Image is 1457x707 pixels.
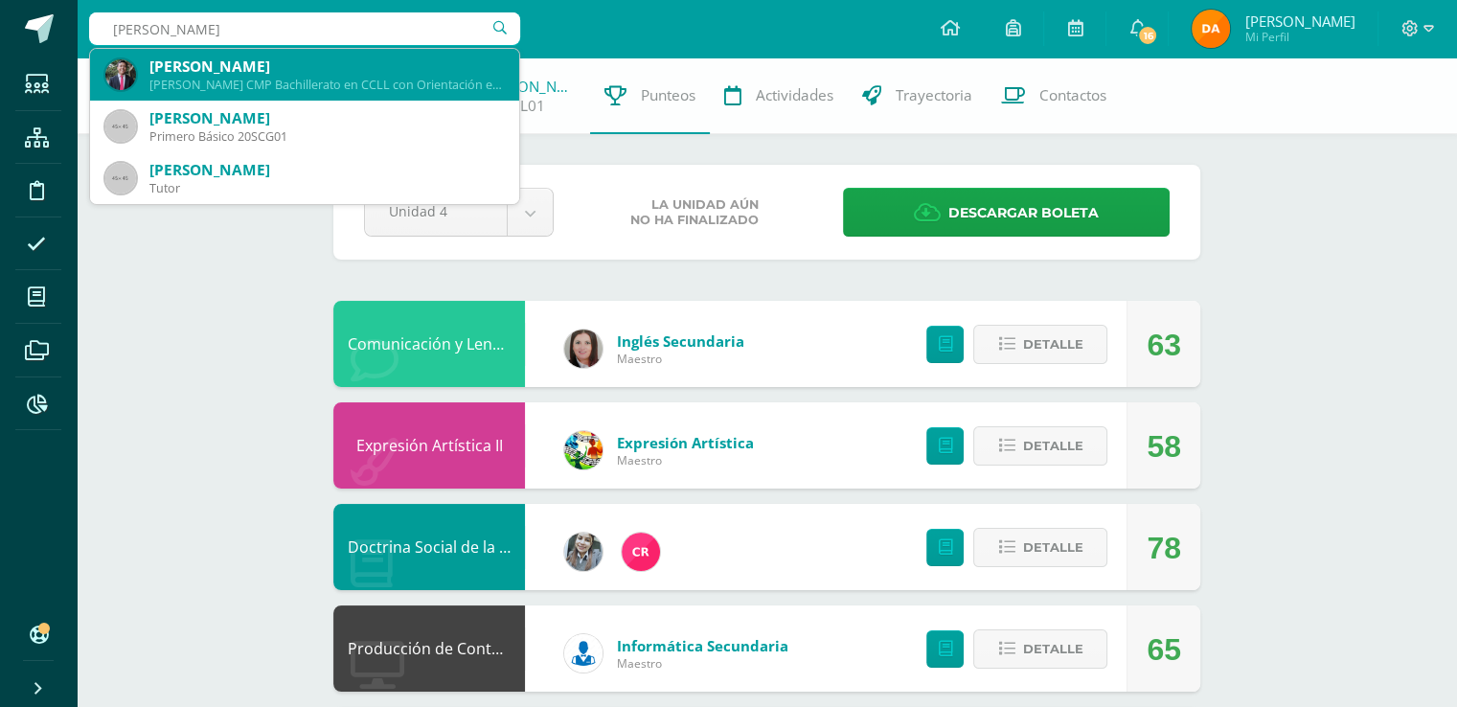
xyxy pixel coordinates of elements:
span: Punteos [641,85,695,105]
a: Producción de Contenidos Digitales [348,638,606,659]
a: Informática Secundaria [617,636,788,655]
a: Unidad 4 [365,189,553,236]
div: Expresión Artística II [333,402,525,489]
a: Punteos [590,57,710,134]
img: 3dbeebb784e2f6b0067a2aef981402e9.png [105,59,136,90]
div: [PERSON_NAME] [149,57,504,77]
div: Comunicación y Lenguaje L3 Inglés [333,301,525,387]
span: 16 [1137,25,1158,46]
span: Maestro [617,351,744,367]
a: Actividades [710,57,848,134]
span: Maestro [617,452,754,468]
a: Expresión Artística [617,433,754,452]
img: 45x45 [105,111,136,142]
a: Inglés Secundaria [617,331,744,351]
img: 159e24a6ecedfdf8f489544946a573f0.png [564,431,603,469]
div: Producción de Contenidos Digitales [333,605,525,692]
button: Detalle [973,528,1107,567]
a: Expresión Artística II [356,435,503,456]
div: 63 [1147,302,1181,388]
button: Detalle [973,629,1107,669]
span: La unidad aún no ha finalizado [630,197,759,228]
span: Detalle [1022,530,1082,565]
button: Detalle [973,426,1107,466]
a: [PERSON_NAME] [480,77,576,96]
span: Mi Perfil [1244,29,1355,45]
div: 58 [1147,403,1181,490]
span: Contactos [1039,85,1106,105]
img: cba4c69ace659ae4cf02a5761d9a2473.png [564,533,603,571]
span: Descargar boleta [948,190,1099,237]
div: 65 [1147,606,1181,693]
img: 866c3f3dc5f3efb798120d7ad13644d9.png [622,533,660,571]
img: 8af0450cf43d44e38c4a1497329761f3.png [564,330,603,368]
a: Descargar boleta [843,188,1170,237]
a: Contactos [987,57,1121,134]
div: Tutor [149,180,504,196]
button: Detalle [973,325,1107,364]
div: Primero Básico 20SCG01 [149,128,504,145]
div: [PERSON_NAME] CMP Bachillerato en CCLL con Orientación en Computación 2015000064 [149,77,504,93]
span: [PERSON_NAME] [1244,11,1355,31]
a: Trayectoria [848,57,987,134]
span: Maestro [617,655,788,672]
div: 78 [1147,505,1181,591]
span: Detalle [1022,428,1082,464]
div: Doctrina Social de la Iglesia [333,504,525,590]
span: Detalle [1022,631,1082,667]
input: Busca un usuario... [89,12,520,45]
span: Unidad 4 [389,189,483,234]
span: Detalle [1022,327,1082,362]
span: Trayectoria [896,85,972,105]
div: [PERSON_NAME] [149,160,504,180]
span: Actividades [756,85,833,105]
img: 82a5943632aca8211823fb2e9800a6c1.png [1192,10,1230,48]
a: Doctrina Social de la [DEMOGRAPHIC_DATA] [348,536,665,558]
img: 45x45 [105,163,136,194]
img: 6ed6846fa57649245178fca9fc9a58dd.png [564,634,603,673]
div: [PERSON_NAME] [149,108,504,128]
a: Comunicación y Lenguaje L3 Inglés [348,333,598,354]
